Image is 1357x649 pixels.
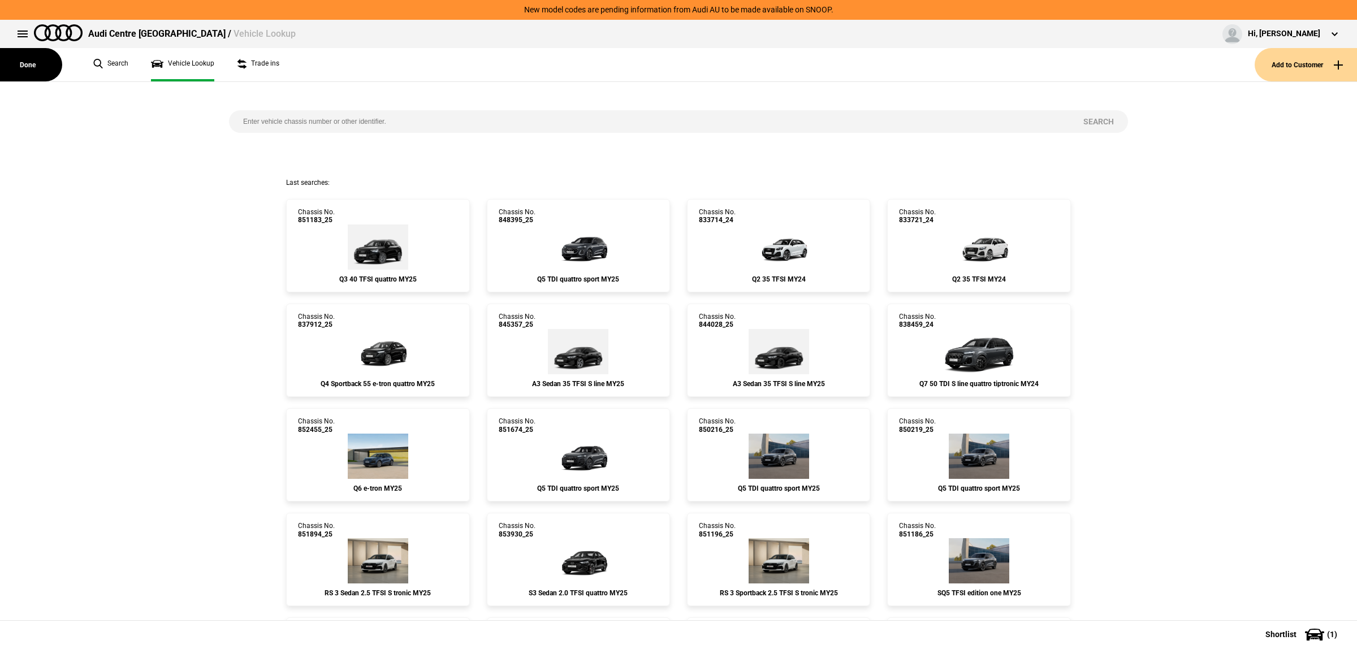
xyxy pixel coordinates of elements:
img: Audi_GUBAUY_25S_GX_6Y6Y_WA9_PAH_WA7_5MB_6FJ_WXC_PWL_PYH_F80_H65_(Nadin:_5MB_6FJ_C56_F80_H65_PAH_P... [949,434,1009,479]
span: 851183_25 [298,216,335,224]
div: Chassis No. [499,417,535,434]
div: Chassis No. [699,417,736,434]
div: Audi Centre [GEOGRAPHIC_DATA] / [88,28,296,40]
span: 851186_25 [899,530,936,538]
div: Q6 e-tron MY25 [298,484,457,492]
div: Chassis No. [699,522,736,538]
img: Audi_8YMCYG_25_EI_0E0E_3FB_WXC-1_WXC_U35_(Nadin:_3FB_C52_U35_WXC)_ext.png [749,329,809,374]
div: Chassis No. [899,417,936,434]
div: Chassis No. [899,313,936,329]
a: Vehicle Lookup [151,48,214,81]
img: Audi_GFBA1A_25_FW_3D3D__(Nadin:_C05)_ext.png [348,434,408,479]
div: Chassis No. [499,208,535,224]
div: Hi, [PERSON_NAME] [1248,28,1320,40]
div: Q5 TDI quattro sport MY25 [499,275,658,283]
img: Audi_4MQCN2_24_EI_6Y6Y_F71_MP_PAH_(Nadin:_6FJ_C87_F71_PAH_YJZ)_ext.png [939,329,1019,374]
span: 837912_25 [298,321,335,328]
span: 833714_24 [699,216,736,224]
button: Add to Customer [1255,48,1357,81]
div: Chassis No. [899,208,936,224]
span: 853930_25 [499,530,535,538]
div: Q4 Sportback 55 e-tron quattro MY25 [298,380,457,388]
img: Audi_8YMCYG_25_EI_0E0E_3FB_WXC-2_WXC_(Nadin:_3FB_C52_WXC)_ext.png [548,329,608,374]
div: Chassis No. [699,313,736,329]
img: Audi_8YFRWY_25_QH_Z9Z9_5MB_64U_(Nadin:_5MB_64U_C48)_ext.png [749,538,809,583]
img: Audi_GUBAUY_25S_GX_6Y6Y_WA9_PAH_5MB_6FJ_PQ7_WXC_PWL_PYH_H65_CB2_(Nadin:_5MB_6FJ_C56_CB2_H65_PAH_P... [544,434,612,479]
img: Audi_8YMS5Y_25_EI_0E0E_6FA_C2T_0P6_4ZP_WXD_PYH_4GF_PG6_(Nadin:_0P6_4GF_4ZP_6FA_C2T_C56_PG6_PYH_S7... [544,538,612,583]
button: Shortlist(1) [1248,620,1357,648]
a: Search [93,48,128,81]
span: 851196_25 [699,530,736,538]
div: Chassis No. [499,522,535,538]
button: Search [1069,110,1128,133]
div: Chassis No. [298,313,335,329]
span: Last searches: [286,179,330,187]
img: Audi_F3BB6Y_25_FZ_0E0E_3FU_4ZD_3S2_V72_(Nadin:_3FU_3S2_4ZD_C62_V72)_ext.png [348,224,408,270]
span: 850216_25 [699,426,736,434]
div: Chassis No. [699,208,736,224]
div: Chassis No. [298,417,335,434]
span: 852455_25 [298,426,335,434]
input: Enter vehicle chassis number or other identifier. [229,110,1069,133]
div: A3 Sedan 35 TFSI S line MY25 [699,380,858,388]
div: S3 Sedan 2.0 TFSI quattro MY25 [499,589,658,597]
div: A3 Sedan 35 TFSI S line MY25 [499,380,658,388]
img: Audi_8YMRWY_25_QH_Z9Z9_5MB_64U_(Nadin:_5MB_64U_C48)_ext.png [348,538,408,583]
span: 848395_25 [499,216,535,224]
span: Shortlist [1265,630,1297,638]
span: ( 1 ) [1327,630,1337,638]
img: Audi_GUBAUY_25S_GX_6Y6Y_WA9_PAH_WA7_5MB_3Y4_6FJ_WXC_PWL_PYH_F80_H65_(Nadin:_3Y4_5MB_6FJ_C56_F80_H... [749,434,809,479]
img: Audi_GUBS5Y_25LE_GX_6Y6Y_PAH_6FJ_53D_(Nadin:_53D_6FJ_C56_PAH)_ext.png [949,538,1009,583]
img: Audi_GUBAUY_25S_GX_N7N7_WA9_5MB_QL5_PQ7_WXC_PWL_PYH_F80_H65_Y4T_(Nadin:_5MB_C56_F80_H65_PQ7_PWL_P... [544,224,612,270]
div: Chassis No. [298,208,335,224]
div: Q5 TDI quattro sport MY25 [499,484,658,492]
div: Chassis No. [499,313,535,329]
img: Audi_F4NAU3_25_EI_0E0E_MP_3FU_4ZD_(Nadin:_3FU_4ZD_C15_S7E_S9S_YEA)_ext.png [344,329,412,374]
div: Q5 TDI quattro sport MY25 [699,484,858,492]
span: Vehicle Lookup [234,28,296,39]
img: audi.png [34,24,83,41]
div: Chassis No. [298,522,335,538]
div: Chassis No. [899,522,936,538]
span: 850219_25 [899,426,936,434]
div: Q3 40 TFSI quattro MY25 [298,275,457,283]
div: Q2 35 TFSI MY24 [699,275,858,283]
div: RS 3 Sedan 2.5 TFSI S tronic MY25 [298,589,457,597]
span: 844028_25 [699,321,736,328]
img: Audi_GAGBZG_24_YM_2Y2Y_MP_WA7_3FB_4E7_(Nadin:_2JG_3FB_4E7_C42_C7M_PAI_PXC_WA7)_ext.png [745,224,813,270]
div: Q2 35 TFSI MY24 [899,275,1058,283]
span: 851674_25 [499,426,535,434]
span: 845357_25 [499,321,535,328]
img: Audi_GAGBZG_24_YM_Z9Z9_WA7_4E7_(Nadin:_2JG_4E7_C42_C7M_PAI_PXC_WA7)_ext.png [945,224,1013,270]
span: 851894_25 [298,530,335,538]
div: RS 3 Sportback 2.5 TFSI S tronic MY25 [699,589,858,597]
span: 833721_24 [899,216,936,224]
div: Q5 TDI quattro sport MY25 [899,484,1058,492]
div: SQ5 TFSI edition one MY25 [899,589,1058,597]
div: Q7 50 TDI S line quattro tiptronic MY24 [899,380,1058,388]
span: 838459_24 [899,321,936,328]
a: Trade ins [237,48,279,81]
